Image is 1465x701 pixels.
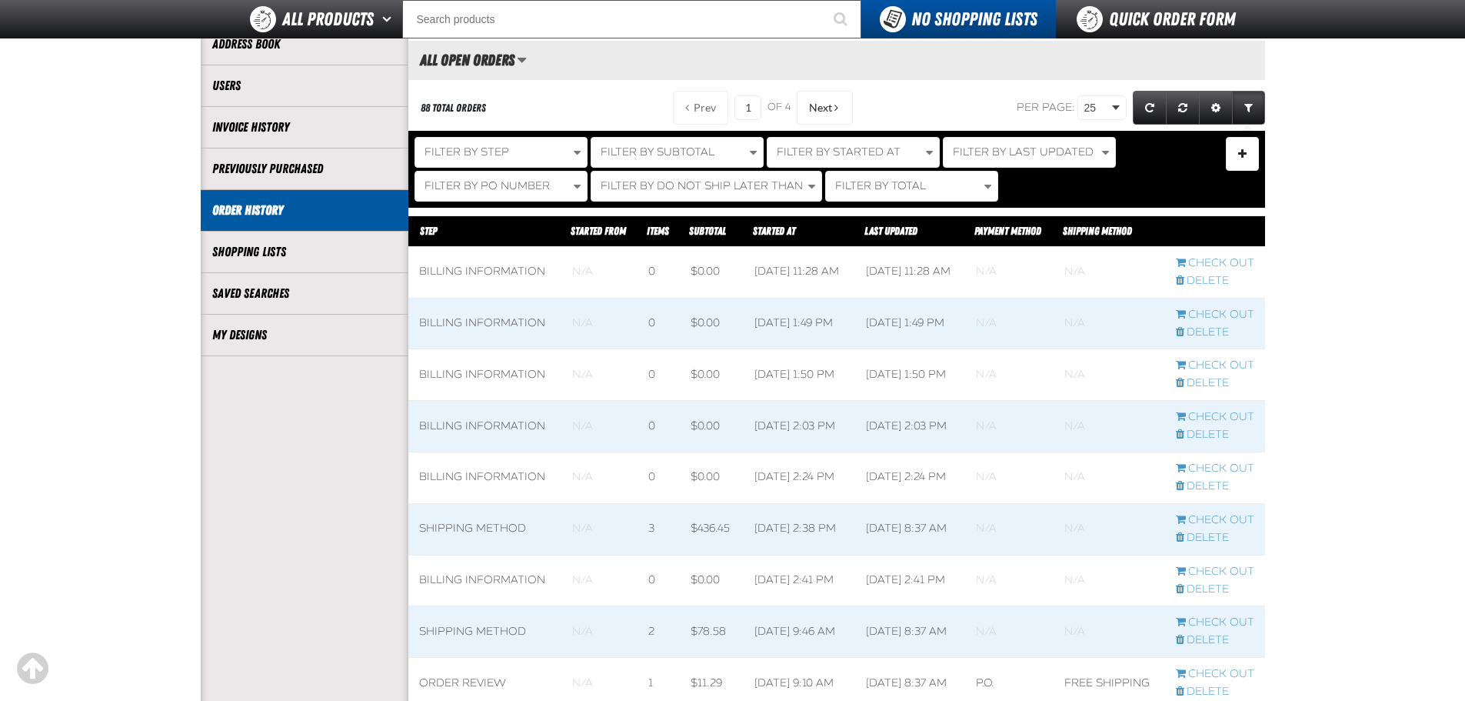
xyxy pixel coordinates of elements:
[1063,225,1132,237] span: Shipping Method
[744,503,854,555] td: [DATE] 2:38 PM
[1176,513,1254,528] a: Continue checkout started from
[680,606,744,658] td: $78.58
[415,137,588,168] button: Filter By Step
[1176,479,1254,494] a: Delete checkout started from
[1133,91,1167,125] a: Refresh grid action
[419,368,551,382] div: Billing Information
[965,606,1054,658] td: Blank
[744,349,854,401] td: [DATE] 1:50 PM
[282,5,374,33] span: All Products
[680,555,744,606] td: $0.00
[638,452,680,504] td: 0
[1054,349,1164,401] td: Blank
[212,243,397,261] a: Shopping Lists
[1084,100,1109,116] span: 25
[1054,298,1164,349] td: Blank
[777,145,901,159] span: Filter By Started At
[561,298,638,349] td: Blank
[1176,462,1254,476] a: Continue checkout started from
[638,606,680,658] td: 2
[767,137,940,168] button: Filter By Started At
[1176,685,1254,699] a: Delete checkout started from
[212,160,397,178] a: Previously Purchased
[561,401,638,452] td: Blank
[835,179,926,192] span: Filter By Total
[561,452,638,504] td: Blank
[425,179,550,192] span: Filter By PO Number
[415,171,588,202] button: Filter By PO Number
[965,246,1054,298] td: Blank
[638,298,680,349] td: 0
[1176,531,1254,546] a: Delete checkout started from
[212,202,397,219] a: Order History
[561,606,638,658] td: Blank
[212,77,397,95] a: Users
[1166,91,1200,125] a: Reset grid action
[1226,137,1259,171] button: Expand or Collapse Filter Management drop-down
[1232,91,1265,125] a: Expand or Collapse Grid Filters
[601,145,714,159] span: Filter By Subtotal
[1054,606,1164,658] td: Blank
[1176,410,1254,425] a: Continue checkout started from
[1176,616,1254,630] a: Continue checkout started from
[855,606,965,658] td: [DATE] 8:37 AM
[419,625,551,639] div: Shipping Method
[419,265,551,279] div: Billing Information
[855,503,965,555] td: [DATE] 8:37 AM
[965,298,1054,349] td: Blank
[680,349,744,401] td: $0.00
[1176,359,1254,373] a: Continue checkout started from
[1176,308,1254,322] a: Continue checkout started from
[974,225,1041,237] a: Payment Method
[1054,401,1164,452] td: Blank
[943,137,1116,168] button: Filter By Last Updated
[647,225,669,237] span: Items
[1017,101,1075,114] span: Per page:
[855,401,965,452] td: [DATE] 2:03 PM
[744,452,854,504] td: [DATE] 2:24 PM
[419,470,551,485] div: Billing Information
[425,145,509,159] span: Filter By Step
[1054,246,1164,298] td: Blank
[965,503,1054,555] td: Blank
[864,225,917,237] a: Last Updated
[689,225,726,237] a: Subtotal
[680,298,744,349] td: $0.00
[638,246,680,298] td: 0
[1176,256,1254,271] a: Continue checkout started from
[911,8,1037,30] span: No Shopping Lists
[1176,565,1254,579] a: Continue checkout started from
[680,246,744,298] td: $0.00
[855,555,965,606] td: [DATE] 2:41 PM
[855,246,965,298] td: [DATE] 11:28 AM
[15,652,49,686] div: Scroll to the top
[965,401,1054,452] td: Blank
[1176,667,1254,682] a: Continue checkout started from
[591,137,764,168] button: Filter By Subtotal
[965,349,1054,401] td: Blank
[680,401,744,452] td: $0.00
[561,555,638,606] td: Blank
[744,555,854,606] td: [DATE] 2:41 PM
[420,225,437,237] span: Step
[965,452,1054,504] td: Blank
[753,225,795,237] a: Started At
[638,401,680,452] td: 0
[1176,274,1254,289] a: Delete checkout started from
[1176,325,1254,340] a: Delete checkout started from
[212,326,397,344] a: My Designs
[965,555,1054,606] td: Blank
[734,95,761,120] input: Current page number
[809,102,832,114] span: Next Page
[419,419,551,434] div: Billing Information
[571,225,626,237] span: Started From
[561,349,638,401] td: Blank
[744,298,854,349] td: [DATE] 1:49 PM
[601,179,803,192] span: Filter By Do Not Ship Later Than
[680,452,744,504] td: $0.00
[1165,216,1265,247] th: Row actions
[1176,633,1254,648] a: Delete checkout started from
[212,119,397,136] a: Invoice History
[561,246,638,298] td: Blank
